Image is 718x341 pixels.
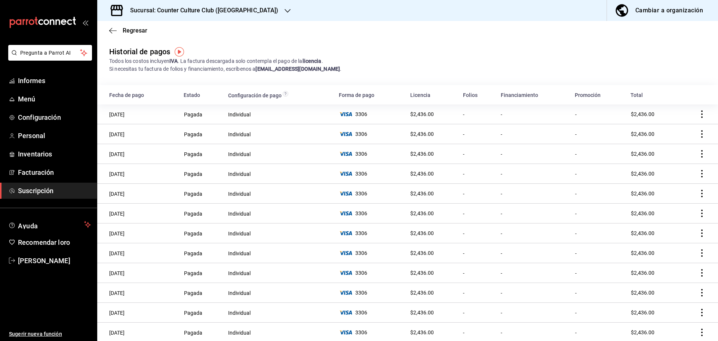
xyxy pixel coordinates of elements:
[5,54,92,62] a: Pregunta a Parrot AI
[501,290,502,296] font: -
[631,151,654,157] font: $2,436.00
[410,171,434,177] font: $2,436.00
[339,92,374,98] font: Forma de pago
[463,112,464,118] font: -
[575,151,577,157] font: -
[410,210,434,216] font: $2,436.00
[575,250,577,256] font: -
[698,329,706,336] button: comportamiento
[109,151,125,157] font: [DATE]
[698,210,706,217] button: comportamiento
[228,330,251,336] font: Individual
[463,151,464,157] font: -
[463,191,464,197] font: -
[109,27,147,34] button: Regresar
[575,191,577,197] font: -
[501,310,502,316] font: -
[463,330,464,336] font: -
[410,151,434,157] font: $2,436.00
[410,191,434,197] font: $2,436.00
[631,270,654,276] font: $2,436.00
[322,58,323,64] font: .
[698,249,706,257] button: comportamiento
[501,112,502,118] font: -
[184,171,202,177] font: Pagada
[698,289,706,296] button: comportamiento
[18,150,52,158] font: Inventarios
[109,171,125,177] font: [DATE]
[355,171,367,177] font: 3306
[18,113,61,121] font: Configuración
[255,66,340,72] font: [EMAIL_ADDRESS][DOMAIN_NAME]
[631,310,654,316] font: $2,436.00
[184,310,202,316] font: Pagada
[228,131,251,137] font: Individual
[575,211,577,217] font: -
[184,92,200,98] font: Estado
[228,211,251,217] font: Individual
[463,310,464,316] font: -
[228,112,251,118] font: Individual
[631,111,654,117] font: $2,436.00
[109,211,125,217] font: [DATE]
[698,170,706,177] button: comportamiento
[501,131,502,137] font: -
[575,131,577,137] font: -
[109,66,255,72] font: Si necesitas tu factura de folios y financiamiento, escríbenos a
[184,151,202,157] font: Pagada
[631,290,654,296] font: $2,436.00
[631,329,654,335] font: $2,436.00
[631,131,654,137] font: $2,436.00
[355,270,367,276] font: 3306
[501,330,502,336] font: -
[463,250,464,256] font: -
[355,131,367,137] font: 3306
[698,110,706,118] button: comportamiento
[501,151,502,157] font: -
[184,330,202,336] font: Pagada
[9,331,62,337] font: Sugerir nueva función
[698,150,706,158] button: comportamiento
[355,210,367,216] font: 3306
[698,190,706,197] button: comportamiento
[18,132,45,140] font: Personal
[184,211,202,217] font: Pagada
[109,47,170,56] font: Historial de pagos
[109,92,144,98] font: Fecha de pago
[283,92,288,98] span: Si el pago de la suscripción es agrupado con todas las sucursales, será denominado como Multisucu...
[698,130,706,138] button: comportamiento
[228,191,251,197] font: Individual
[228,250,251,256] font: Individual
[501,171,502,177] font: -
[228,231,251,237] font: Individual
[698,229,706,237] button: comportamiento
[109,270,125,276] font: [DATE]
[410,250,434,256] font: $2,436.00
[303,58,322,64] font: licencia
[410,131,434,137] font: $2,436.00
[184,250,202,256] font: Pagada
[463,270,464,276] font: -
[575,290,577,296] font: -
[463,131,464,137] font: -
[18,187,53,195] font: Suscripción
[355,111,367,117] font: 3306
[18,238,70,246] font: Recomendar loro
[575,330,577,336] font: -
[228,171,251,177] font: Individual
[18,95,36,103] font: Menú
[184,191,202,197] font: Pagada
[184,290,202,296] font: Pagada
[463,231,464,237] font: -
[631,230,654,236] font: $2,436.00
[355,310,367,316] font: 3306
[631,250,654,256] font: $2,436.00
[501,270,502,276] font: -
[228,151,251,157] font: Individual
[575,171,577,177] font: -
[501,211,502,217] font: -
[501,191,502,197] font: -
[410,270,434,276] font: $2,436.00
[109,330,125,336] font: [DATE]
[8,45,92,61] button: Pregunta a Parrot AI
